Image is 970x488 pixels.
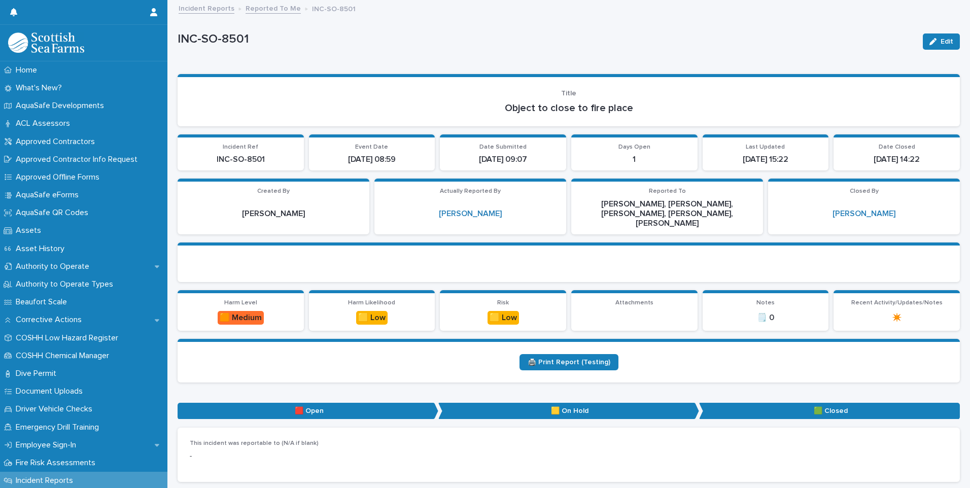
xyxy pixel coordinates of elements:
p: [DATE] 08:59 [315,155,429,164]
p: INC-SO-8501 [184,155,298,164]
span: Last Updated [746,144,785,150]
span: Event Date [355,144,388,150]
a: [PERSON_NAME] [833,209,895,219]
p: Employee Sign-In [12,440,84,450]
div: 🟨 Low [488,311,519,325]
p: INC-SO-8501 [178,32,915,47]
p: What's New? [12,83,70,93]
span: Date Submitted [479,144,527,150]
a: 🖨️ Print Report (Testing) [519,354,618,370]
p: [DATE] 09:07 [446,155,560,164]
p: COSHH Chemical Manager [12,351,117,361]
p: Approved Contractors [12,137,103,147]
p: INC-SO-8501 [312,3,356,14]
span: Title [561,90,576,97]
a: Reported To Me [246,2,301,14]
span: Harm Level [224,300,257,306]
p: COSHH Low Hazard Register [12,333,126,343]
span: Edit [941,38,953,45]
p: [PERSON_NAME] [184,209,363,219]
span: Created By [257,188,290,194]
span: Reported To [649,188,686,194]
span: Notes [756,300,775,306]
p: Approved Offline Forms [12,172,108,182]
span: This incident was reportable to (N/A if blank) [190,440,319,446]
p: Authority to Operate Types [12,280,121,289]
p: Corrective Actions [12,315,90,325]
p: ACL Assessors [12,119,78,128]
p: Home [12,65,45,75]
a: Incident Reports [179,2,234,14]
span: Actually Reported By [440,188,501,194]
p: 🟩 Closed [699,403,960,420]
p: Object to close to fire place [190,102,948,114]
p: AquaSafe QR Codes [12,208,96,218]
p: Assets [12,226,49,235]
p: Driver Vehicle Checks [12,404,100,414]
span: Risk [497,300,509,306]
div: 🟨 Low [356,311,388,325]
span: Days Open [618,144,650,150]
p: Asset History [12,244,73,254]
p: Dive Permit [12,369,64,378]
p: [PERSON_NAME], [PERSON_NAME], [PERSON_NAME], [PERSON_NAME], [PERSON_NAME] [577,199,757,229]
p: 🟨 On Hold [438,403,699,420]
p: 🗒️ 0 [709,313,823,323]
p: - [190,451,434,462]
a: [PERSON_NAME] [439,209,502,219]
p: AquaSafe eForms [12,190,87,200]
span: Recent Activity/Updates/Notes [851,300,943,306]
p: Beaufort Scale [12,297,75,307]
p: 🟥 Open [178,403,438,420]
span: Incident Ref [223,144,258,150]
p: ✴️ [840,313,954,323]
p: Approved Contractor Info Request [12,155,146,164]
span: 🖨️ Print Report (Testing) [528,359,610,366]
span: Attachments [615,300,653,306]
p: Emergency Drill Training [12,423,107,432]
span: Date Closed [879,144,915,150]
button: Edit [923,33,960,50]
span: Closed By [850,188,879,194]
div: 🟧 Medium [218,311,264,325]
p: AquaSafe Developments [12,101,112,111]
img: bPIBxiqnSb2ggTQWdOVV [8,32,84,53]
p: [DATE] 14:22 [840,155,954,164]
p: Fire Risk Assessments [12,458,103,468]
p: Incident Reports [12,476,81,485]
p: [DATE] 15:22 [709,155,823,164]
p: Authority to Operate [12,262,97,271]
p: 1 [577,155,691,164]
span: Harm Likelihood [348,300,395,306]
p: Document Uploads [12,387,91,396]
